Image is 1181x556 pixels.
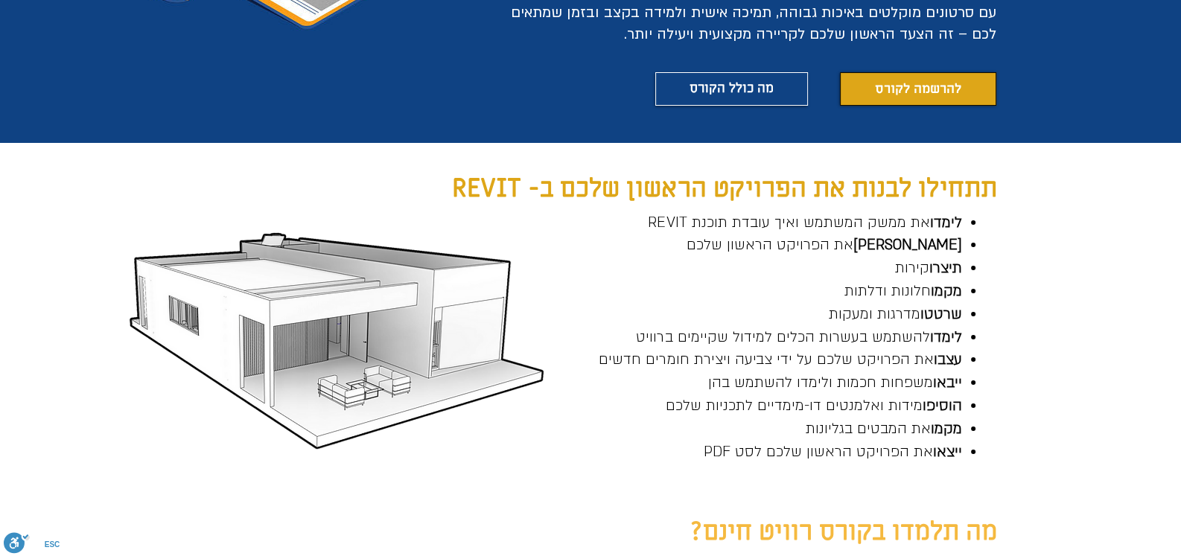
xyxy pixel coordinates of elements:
[929,258,961,278] span: תיצרו
[929,327,961,347] span: לימדו
[120,220,557,455] img: בית גל קונטור_edited.png
[894,258,961,278] span: קירות
[690,514,997,549] span: מה תלמדו בקורס רוויט חינם?
[690,78,774,100] span: מה כולל הקורס
[452,171,997,205] span: תתחילו לבנות את הפרויקט הראשון שלכם ב- REVIT
[932,373,961,392] span: ייבאו
[929,213,961,232] span: לימדו
[932,442,961,461] span: ייצאו
[655,72,808,106] a: מה כולל הקורס
[703,442,961,461] span: את הפרויקט הראשון שלכם לסט PDF
[844,281,961,301] span: חלונות ודלתות
[828,304,961,324] span: מדרגות ומעקות
[665,396,961,415] span: מידות ואלמנטים דו-מימדיים לתכניות שלכם
[599,350,961,369] span: את הפרויקט שלכם על ידי צביעה ויצירת חומרים חדשים
[920,304,961,324] span: שרטטו
[853,235,961,255] span: [PERSON_NAME]
[922,396,961,415] span: הוסיפו
[805,419,961,438] span: את המבטים בגליונות
[875,80,961,98] span: להרשמה לקורס
[686,235,961,255] span: את הפרויקט הראשון שלכם
[648,213,961,232] span: את ממשק המשתמש ואיך עובדת תוכנת REVIT
[511,3,996,44] span: עם סרטונים מוקלטים באיכות גבוהה, תמיכה אישית ולמידה בקצב ובזמן שמתאים לכם – זה הצעד הראשון שלכם ל...
[933,350,961,369] span: עצבו
[840,72,996,106] a: להרשמה לקורס
[707,373,961,392] span: משפחות חכמות ולימדו להשתמש בהן
[636,327,961,347] span: להשתמש בעשרות הכלים למידול שקיימים ברוויט
[930,419,961,438] span: מקמו
[930,281,961,301] span: מקמו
